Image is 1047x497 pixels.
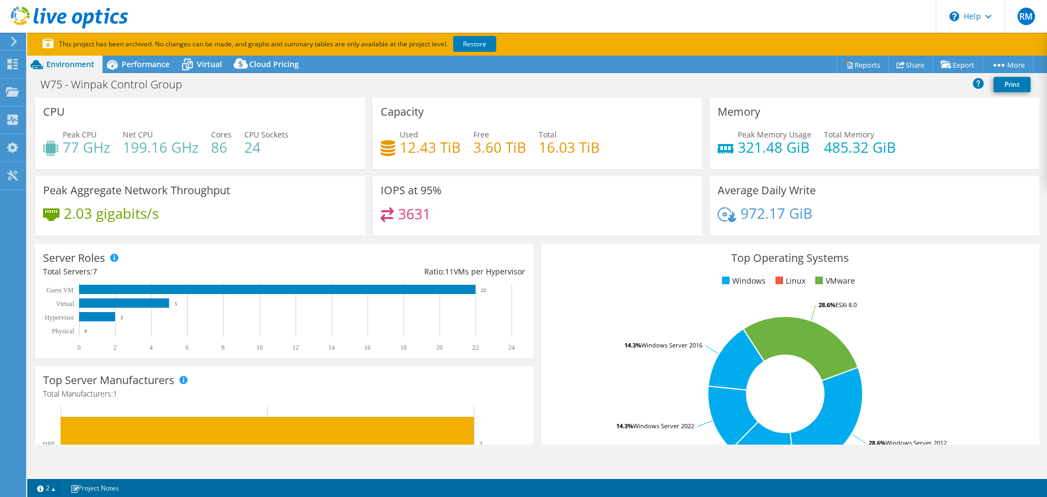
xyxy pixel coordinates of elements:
[472,344,479,351] text: 22
[328,344,335,351] text: 14
[77,344,81,351] text: 0
[436,344,443,351] text: 20
[185,344,189,351] text: 6
[641,341,702,349] tspan: Windows Server 2016
[43,184,230,196] h3: Peak Aggregate Network Throughput
[869,439,886,447] tspan: 28.6%
[479,440,483,447] text: 2
[244,141,288,153] h4: 24
[719,275,766,287] li: Windows
[43,440,55,448] text: HPE
[549,252,1031,264] h3: Top Operating Systems
[211,129,232,140] span: Cores
[85,328,87,334] text: 0
[508,344,515,351] text: 24
[633,422,694,430] tspan: Windows Server 2022
[400,344,407,351] text: 18
[453,36,496,52] a: Restore
[718,184,816,196] h3: Average Daily Write
[481,288,486,293] text: 22
[738,141,811,153] h4: 321.48 GiB
[1018,8,1035,25] span: RM
[113,344,117,351] text: 2
[381,106,424,118] h3: Capacity
[43,374,174,386] h3: Top Server Manufacturers
[718,106,760,118] h3: Memory
[400,141,461,153] h4: 12.43 TiB
[837,56,889,73] a: Reports
[249,59,299,69] span: Cloud Pricing
[211,141,232,153] h4: 86
[813,275,855,287] li: VMware
[29,481,63,495] a: 2
[824,141,896,153] h4: 485.32 GiB
[197,59,222,69] span: Virtual
[983,56,1033,73] a: More
[63,141,110,153] h4: 77 GHz
[46,59,94,69] span: Environment
[221,344,225,351] text: 8
[244,129,288,140] span: CPU Sockets
[45,314,74,321] text: Hypervisor
[43,266,284,278] div: Total Servers:
[113,388,117,399] span: 1
[539,129,557,140] span: Total
[63,129,97,140] span: Peak CPU
[949,11,959,21] svg: \n
[56,300,75,308] text: Virtual
[473,141,526,153] h4: 3.60 TiB
[398,208,431,220] h4: 3631
[123,129,153,140] span: Net CPU
[445,266,454,277] span: 11
[624,341,641,349] tspan: 14.3%
[741,207,813,219] h4: 972.17 GiB
[819,301,835,309] tspan: 28.6%
[149,344,153,351] text: 4
[539,141,600,153] h4: 16.03 TiB
[43,252,105,264] h3: Server Roles
[364,344,371,351] text: 16
[835,301,857,309] tspan: ESXi 8.0
[63,481,127,495] a: Project Notes
[46,286,74,294] text: Guest VM
[52,327,74,335] text: Physical
[256,344,263,351] text: 10
[93,266,97,277] span: 7
[381,184,442,196] h3: IOPS at 95%
[738,129,811,140] span: Peak Memory Usage
[43,38,577,50] p: This project has been archived. No changes can be made, and graphs and summary tables are only av...
[886,439,947,447] tspan: Windows Server 2012
[292,344,299,351] text: 12
[122,59,170,69] span: Performance
[121,315,123,320] text: 2
[994,77,1031,92] a: Print
[64,207,159,219] h4: 2.03 gigabits/s
[43,106,65,118] h3: CPU
[773,275,805,287] li: Linux
[174,301,177,307] text: 5
[400,129,418,140] span: Used
[43,388,525,400] h4: Total Manufacturers:
[824,129,874,140] span: Total Memory
[616,422,633,430] tspan: 14.3%
[888,56,933,73] a: Share
[35,79,199,91] h1: W75 - Winpak Control Group
[473,129,489,140] span: Free
[932,56,983,73] a: Export
[284,266,525,278] div: Ratio: VMs per Hypervisor
[123,141,198,153] h4: 199.16 GHz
